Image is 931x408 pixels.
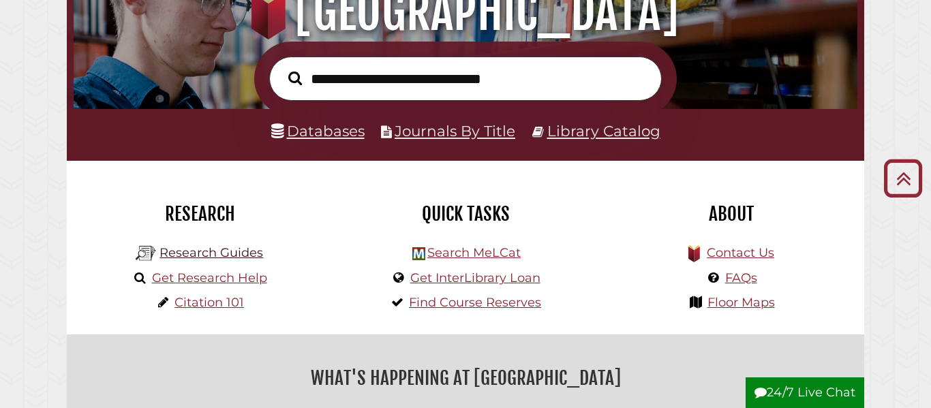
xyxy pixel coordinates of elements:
[174,295,244,310] a: Citation 101
[427,245,521,260] a: Search MeLCat
[395,122,515,140] a: Journals By Title
[77,202,322,225] h2: Research
[159,245,263,260] a: Research Guides
[288,71,302,86] i: Search
[412,247,425,260] img: Hekman Library Logo
[281,67,309,89] button: Search
[725,270,757,285] a: FAQs
[879,167,928,189] a: Back to Top
[410,270,540,285] a: Get InterLibrary Loan
[707,295,775,310] a: Floor Maps
[271,122,365,140] a: Databases
[136,243,156,264] img: Hekman Library Logo
[707,245,774,260] a: Contact Us
[152,270,267,285] a: Get Research Help
[343,202,588,225] h2: Quick Tasks
[77,362,854,394] h2: What's Happening at [GEOGRAPHIC_DATA]
[547,122,660,140] a: Library Catalog
[409,295,541,310] a: Find Course Reserves
[609,202,854,225] h2: About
